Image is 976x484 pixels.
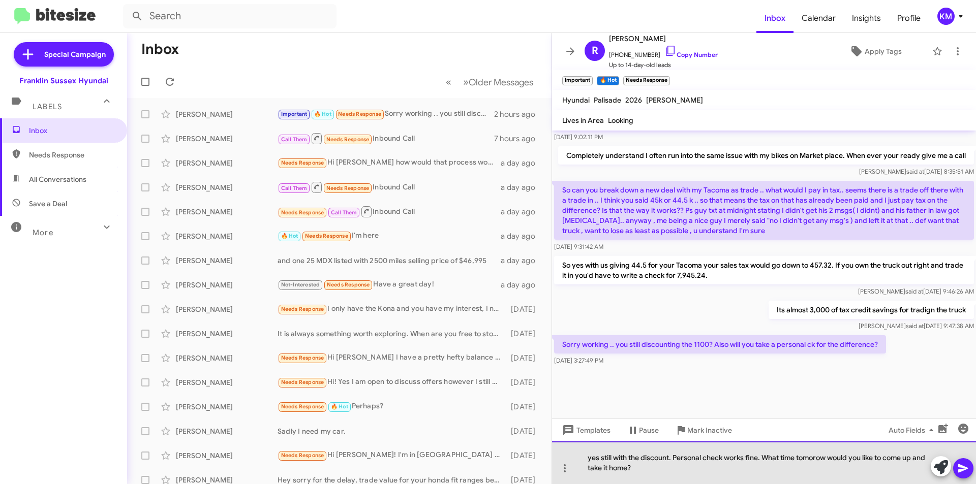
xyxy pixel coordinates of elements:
div: [PERSON_NAME] [176,134,278,144]
div: Hi [PERSON_NAME]! I'm in [GEOGRAPHIC_DATA] on [GEOGRAPHIC_DATA]. What's your quote on 2026 Ioniq ... [278,449,506,461]
a: Insights [844,4,889,33]
span: said at [906,322,924,330]
span: Needs Response [281,159,324,166]
span: » [463,76,469,88]
div: [PERSON_NAME] [176,426,278,436]
span: Needs Response [281,403,324,410]
div: [DATE] [506,329,543,339]
div: Inbound Call [278,181,501,193]
span: Call Them [281,185,308,191]
div: Perhaps? [278,401,506,412]
span: Needs Response [326,136,370,143]
div: a day ago [501,158,543,168]
span: Needs Response [326,185,370,191]
div: I'm here [278,230,501,242]
span: Needs Response [281,209,324,216]
div: [DATE] [506,402,543,412]
div: [DATE] [506,450,543,461]
span: Mark Inactive [687,421,732,439]
span: Older Messages [469,77,533,88]
div: [DATE] [506,377,543,388]
span: Pause [639,421,659,439]
span: Needs Response [327,281,370,288]
div: Inbound Call [278,205,501,218]
div: [PERSON_NAME] [176,207,278,217]
span: Special Campaign [44,49,106,59]
button: Templates [552,421,619,439]
div: Franklin Sussex Hyundai [19,76,108,86]
div: 7 hours ago [494,134,543,144]
div: [PERSON_NAME] [176,255,278,266]
span: 2026 [625,95,642,105]
a: Profile [889,4,929,33]
span: Inbox [29,125,115,136]
div: 2 hours ago [494,109,543,119]
p: So can you break down a new deal with my Tacoma as trade .. what would I pay in tax.. seems there... [554,181,974,240]
p: Its almost 3,000 of tax credit savings for tradign the truck [769,301,974,319]
div: [PERSON_NAME] [176,280,278,290]
div: Hi [PERSON_NAME] how would that process work I don't currently have it registered since I don't u... [278,157,501,169]
div: Have a great day! [278,279,501,291]
span: Palisade [594,95,621,105]
div: [PERSON_NAME] [176,158,278,168]
small: Important [562,76,593,85]
a: Inbox [756,4,794,33]
div: [PERSON_NAME] [176,304,278,314]
span: Needs Response [281,306,324,312]
span: Needs Response [305,233,348,239]
span: Not-Interested [281,281,320,288]
span: Up to 14-day-old leads [609,60,718,70]
div: [PERSON_NAME] [176,377,278,388]
button: Next [457,72,539,92]
a: Calendar [794,4,844,33]
div: [DATE] [506,426,543,436]
span: [PHONE_NUMBER] [609,45,718,60]
span: said at [906,168,924,175]
span: [PERSON_NAME] [646,95,703,105]
div: Sadly I need my car. [278,426,506,436]
div: a day ago [501,280,543,290]
span: said at [905,287,923,295]
div: a day ago [501,255,543,266]
div: I only have the Kona and you have my interest, I need to know more...[PERSON_NAME] [278,303,506,315]
span: Call Them [331,209,357,216]
span: 🔥 Hot [314,111,331,117]
div: and one 25 MDX listed with 2500 miles selling price of $46,995 [278,255,501,266]
button: Apply Tags [823,42,927,60]
span: Save a Deal [29,199,67,209]
button: Auto Fields [880,421,945,439]
div: [PERSON_NAME] [176,182,278,192]
div: [DATE] [506,304,543,314]
div: yes still with the discount. Personal check works fine. What time tomorow would you like to come ... [552,441,976,484]
span: Apply Tags [865,42,902,60]
span: Hyundai [562,95,590,105]
a: Copy Number [664,51,718,58]
span: Needs Response [281,379,324,385]
span: 🔥 Hot [281,233,298,239]
button: Mark Inactive [667,421,740,439]
span: Needs Response [29,150,115,160]
button: KM [929,8,965,25]
span: [PERSON_NAME] [DATE] 8:35:51 AM [859,168,974,175]
small: 🔥 Hot [597,76,619,85]
span: Needs Response [338,111,381,117]
span: [DATE] 9:31:42 AM [554,243,603,250]
span: Needs Response [281,354,324,361]
span: Looking [608,116,633,125]
button: Pause [619,421,667,439]
span: « [446,76,451,88]
span: Important [281,111,308,117]
p: Completely understand I often run into the same issue with my bikes on Market place. When ever yo... [558,146,974,165]
div: [PERSON_NAME] [176,231,278,241]
span: R [592,43,598,59]
div: Hi [PERSON_NAME] I have a pretty hefty balance on my loan and would need to be offered enough tha... [278,352,506,364]
div: a day ago [501,207,543,217]
button: Previous [440,72,457,92]
div: a day ago [501,182,543,192]
span: Labels [33,102,62,111]
span: Call Them [281,136,308,143]
nav: Page navigation example [440,72,539,92]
